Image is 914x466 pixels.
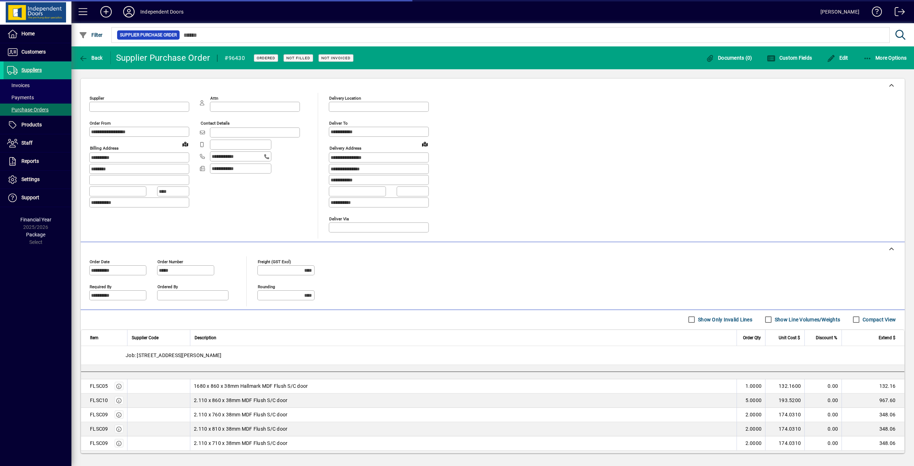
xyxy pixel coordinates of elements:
span: Ordered [257,56,275,60]
a: Knowledge Base [867,1,882,25]
span: Description [195,334,216,342]
td: 2.0000 [737,436,765,451]
td: 2.0000 [737,422,765,436]
span: Filter [79,32,103,38]
span: Not Filled [286,56,310,60]
td: 174.0310 [765,436,804,451]
span: Item [90,334,99,342]
mat-label: Rounding [258,284,275,289]
label: Show Only Invalid Lines [697,316,752,323]
span: Suppliers [21,67,42,73]
span: 2.110 x 810 x 38mm MDF Flush S/C door [194,425,287,432]
span: Support [21,195,39,200]
mat-label: Supplier [90,96,104,101]
label: Show Line Volumes/Weights [773,316,840,323]
mat-label: Order from [90,121,111,126]
a: Home [4,25,71,43]
label: Compact View [861,316,896,323]
td: 5.0000 [737,394,765,408]
div: [PERSON_NAME] [820,6,859,17]
a: Reports [4,152,71,170]
div: Independent Doors [140,6,184,17]
button: Add [95,5,117,18]
app-page-header-button: Back [71,51,111,64]
a: Support [4,189,71,207]
td: 0.00 [804,422,842,436]
td: 2.0000 [737,408,765,422]
span: Back [79,55,103,61]
span: Customers [21,49,46,55]
td: 132.1600 [765,379,804,394]
div: Job: [STREET_ADDRESS][PERSON_NAME] [81,346,904,365]
td: 348.06 [842,436,904,451]
span: Extend $ [879,334,895,342]
span: Reports [21,158,39,164]
mat-label: Freight (GST excl) [258,259,291,264]
span: Supplier Purchase Order [120,31,177,39]
span: Staff [21,140,32,146]
mat-label: Attn [210,96,218,101]
span: Invoices [7,82,30,88]
td: 174.0310 [765,422,804,436]
a: Settings [4,171,71,189]
mat-label: Ordered by [157,284,178,289]
span: Discount % [816,334,837,342]
td: 174.0310 [765,408,804,422]
a: Logout [889,1,905,25]
span: Payments [7,95,34,100]
td: 1.0000 [737,379,765,394]
td: 348.06 [842,408,904,422]
span: Custom Fields [767,55,812,61]
mat-label: Order number [157,259,183,264]
span: Home [21,31,35,36]
a: Invoices [4,79,71,91]
button: Back [77,51,105,64]
div: FLSC10 [90,397,108,404]
div: FLSC09 [90,440,108,447]
a: Payments [4,91,71,104]
button: More Options [862,51,909,64]
span: 2.110 x 860 x 38mm MDF Flush S/C door [194,397,287,404]
span: Order Qty [743,334,761,342]
span: Products [21,122,42,127]
a: View on map [180,138,191,150]
mat-label: Delivery Location [329,96,361,101]
div: FLSC05 [90,382,108,390]
button: Custom Fields [765,51,814,64]
button: Edit [825,51,850,64]
span: Documents (0) [706,55,752,61]
span: 1680 x 860 x 38mm Hallmark MDF Flush S/C door [194,382,308,390]
mat-label: Deliver via [329,216,349,221]
a: View on map [419,138,431,150]
a: Customers [4,43,71,61]
mat-label: Deliver To [329,121,348,126]
a: Staff [4,134,71,152]
div: #96430 [225,52,245,64]
mat-label: Required by [90,284,111,289]
span: Package [26,232,45,237]
span: Financial Year [20,217,51,222]
td: 0.00 [804,436,842,451]
a: Purchase Orders [4,104,71,116]
span: 2.110 x 710 x 38mm MDF Flush S/C door [194,440,287,447]
span: Purchase Orders [7,107,49,112]
span: Supplier Code [132,334,159,342]
div: FLSC09 [90,425,108,432]
span: Not Invoiced [321,56,351,60]
span: 2.110 x 760 x 38mm MDF Flush S/C door [194,411,287,418]
button: Profile [117,5,140,18]
td: 0.00 [804,394,842,408]
span: Edit [827,55,848,61]
td: 967.60 [842,394,904,408]
td: 348.06 [842,422,904,436]
span: Unit Cost $ [779,334,800,342]
div: Supplier Purchase Order [116,52,210,64]
td: 0.00 [804,408,842,422]
div: FLSC09 [90,411,108,418]
a: Products [4,116,71,134]
span: More Options [863,55,907,61]
td: 193.5200 [765,394,804,408]
span: Settings [21,176,40,182]
td: 132.16 [842,379,904,394]
button: Documents (0) [704,51,754,64]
